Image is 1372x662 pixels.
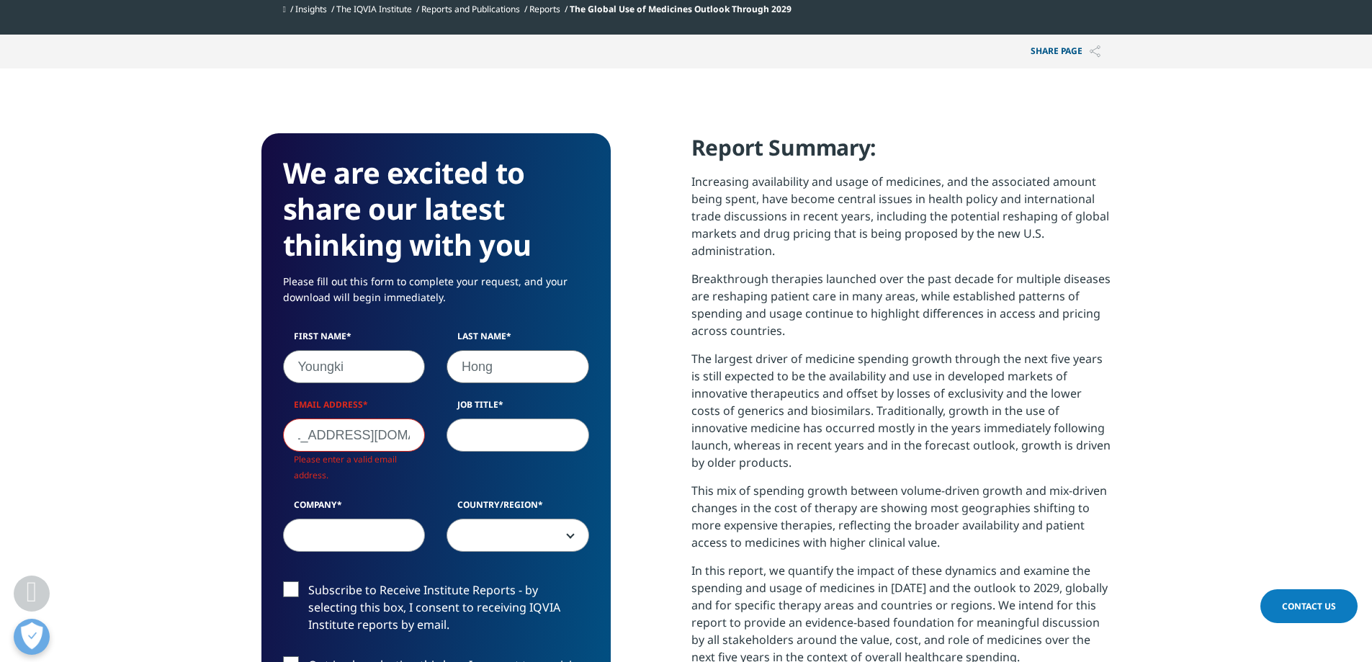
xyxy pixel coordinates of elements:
[691,350,1111,482] p: The largest driver of medicine spending growth through the next five years is still expected to b...
[283,498,426,519] label: Company
[421,3,520,15] a: Reports and Publications
[1020,35,1111,68] button: Share PAGEShare PAGE
[447,398,589,419] label: Job Title
[447,498,589,519] label: Country/Region
[691,173,1111,270] p: Increasing availability and usage of medicines, and the associated amount being spent, have becom...
[294,453,397,481] span: Please enter a valid email address.
[14,619,50,655] button: 개방형 기본 설정
[691,482,1111,562] p: This mix of spending growth between volume-driven growth and mix-driven changes in the cost of th...
[1282,600,1336,612] span: Contact Us
[283,581,589,641] label: Subscribe to Receive Institute Reports - by selecting this box, I consent to receiving IQVIA Inst...
[691,133,1111,173] h4: Report Summary:
[283,155,589,263] h3: We are excited to share our latest thinking with you
[283,330,426,350] label: First Name
[283,274,589,316] p: Please fill out this form to complete your request, and your download will begin immediately.
[529,3,560,15] a: Reports
[283,398,426,419] label: Email Address
[1260,589,1358,623] a: Contact Us
[295,3,327,15] a: Insights
[1090,45,1100,58] img: Share PAGE
[336,3,412,15] a: The IQVIA Institute
[691,270,1111,350] p: Breakthrough therapies launched over the past decade for multiple diseases are reshaping patient ...
[447,330,589,350] label: Last Name
[570,3,792,15] span: The Global Use of Medicines Outlook Through 2029
[1020,35,1111,68] p: Share PAGE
